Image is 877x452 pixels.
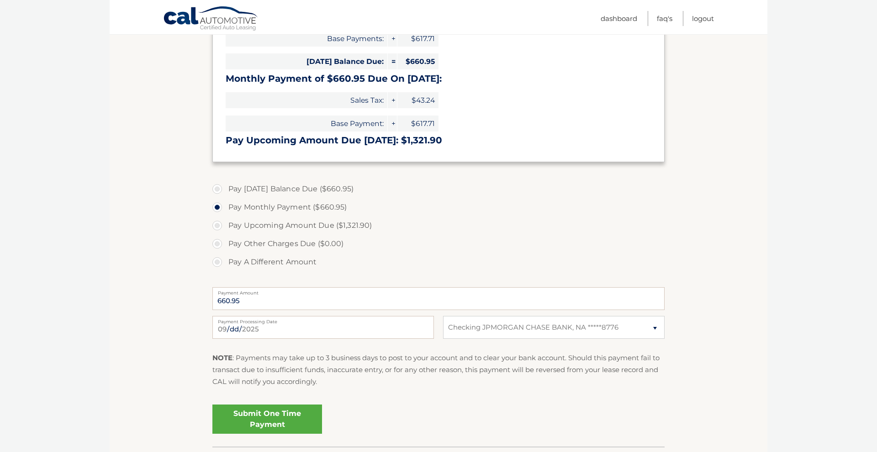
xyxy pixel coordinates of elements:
[226,92,387,108] span: Sales Tax:
[657,11,672,26] a: FAQ's
[226,116,387,131] span: Base Payment:
[692,11,714,26] a: Logout
[212,180,665,198] label: Pay [DATE] Balance Due ($660.95)
[388,116,397,131] span: +
[388,31,397,47] span: +
[212,316,434,323] label: Payment Processing Date
[212,198,665,216] label: Pay Monthly Payment ($660.95)
[212,235,665,253] label: Pay Other Charges Due ($0.00)
[212,353,232,362] strong: NOTE
[212,405,322,434] a: Submit One Time Payment
[163,6,259,32] a: Cal Automotive
[226,135,651,146] h3: Pay Upcoming Amount Due [DATE]: $1,321.90
[397,116,438,131] span: $617.71
[226,73,651,84] h3: Monthly Payment of $660.95 Due On [DATE]:
[226,31,387,47] span: Base Payments:
[388,92,397,108] span: +
[212,216,665,235] label: Pay Upcoming Amount Due ($1,321.90)
[212,253,665,271] label: Pay A Different Amount
[212,352,665,388] p: : Payments may take up to 3 business days to post to your account and to clear your bank account....
[397,31,438,47] span: $617.71
[388,53,397,69] span: =
[212,316,434,339] input: Payment Date
[601,11,637,26] a: Dashboard
[212,287,665,294] label: Payment Amount
[397,53,438,69] span: $660.95
[226,53,387,69] span: [DATE] Balance Due:
[212,287,665,310] input: Payment Amount
[397,92,438,108] span: $43.24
